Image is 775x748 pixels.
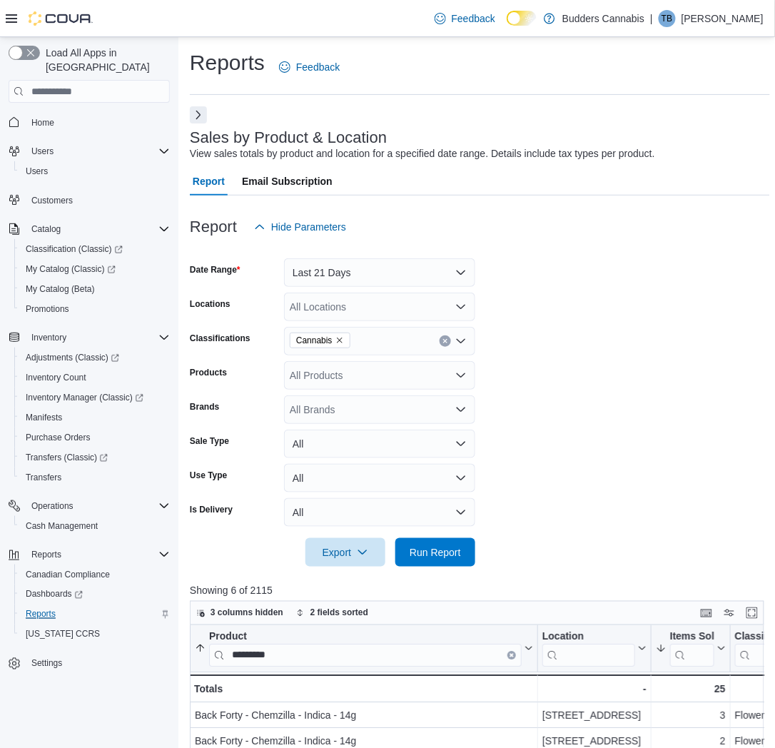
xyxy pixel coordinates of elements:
[9,106,170,711] nav: Complex example
[26,283,95,295] span: My Catalog (Beta)
[26,497,79,515] button: Operations
[26,589,83,600] span: Dashboards
[193,167,225,196] span: Report
[191,605,289,622] button: 3 columns hidden
[290,333,350,348] span: Cannabis
[40,46,170,74] span: Load All Apps in [GEOGRAPHIC_DATA]
[26,432,91,443] span: Purchase Orders
[31,658,62,669] span: Settings
[31,146,54,157] span: Users
[209,631,522,667] div: Product
[14,259,176,279] a: My Catalog (Classic)
[20,606,61,623] a: Reports
[26,609,56,620] span: Reports
[26,192,78,209] a: Customers
[20,449,170,466] span: Transfers (Classic)
[296,60,340,74] span: Feedback
[190,106,207,123] button: Next
[3,190,176,211] button: Customers
[194,681,533,698] div: Totals
[26,191,170,209] span: Customers
[26,569,110,580] span: Canadian Compliance
[14,299,176,319] button: Promotions
[26,372,86,383] span: Inventory Count
[20,429,170,446] span: Purchase Orders
[3,141,176,161] button: Users
[410,545,461,560] span: Run Report
[3,111,176,132] button: Home
[670,631,714,667] div: Items Sold
[31,549,61,560] span: Reports
[3,328,176,348] button: Inventory
[455,301,467,313] button: Open list of options
[20,349,125,366] a: Adjustments (Classic)
[31,332,66,343] span: Inventory
[20,369,170,386] span: Inventory Count
[670,631,714,645] div: Items Sold
[26,143,59,160] button: Users
[242,167,333,196] span: Email Subscription
[542,631,647,667] button: Location
[190,435,229,447] label: Sale Type
[190,129,387,146] h3: Sales by Product & Location
[26,243,123,255] span: Classification (Classic)
[290,605,374,622] button: 2 fields sorted
[20,449,113,466] a: Transfers (Classic)
[26,654,170,672] span: Settings
[721,605,738,622] button: Display options
[20,517,103,535] a: Cash Management
[20,469,67,486] a: Transfers
[190,584,770,598] p: Showing 6 of 2115
[20,261,170,278] span: My Catalog (Classic)
[190,264,240,276] label: Date Range
[211,607,283,619] span: 3 columns hidden
[656,708,726,725] div: 3
[190,298,231,310] label: Locations
[26,546,170,563] span: Reports
[190,401,219,413] label: Brands
[455,370,467,381] button: Open list of options
[26,166,48,177] span: Users
[284,258,475,287] button: Last 21 Days
[26,221,170,238] span: Catalog
[26,263,116,275] span: My Catalog (Classic)
[429,4,501,33] a: Feedback
[14,428,176,448] button: Purchase Orders
[14,448,176,467] a: Transfers (Classic)
[659,10,676,27] div: Trevor Bell
[31,195,73,206] span: Customers
[248,213,352,241] button: Hide Parameters
[20,566,170,583] span: Canadian Compliance
[562,10,644,27] p: Budders Cannabis
[20,280,170,298] span: My Catalog (Beta)
[440,335,451,347] button: Clear input
[26,412,62,423] span: Manifests
[20,409,170,426] span: Manifests
[14,516,176,536] button: Cash Management
[14,467,176,487] button: Transfers
[335,336,344,345] button: Remove Cannabis from selection in this group
[542,708,647,725] div: [STREET_ADDRESS]
[195,631,533,667] button: ProductClear input
[14,605,176,625] button: Reports
[31,223,61,235] span: Catalog
[452,11,495,26] span: Feedback
[31,500,74,512] span: Operations
[190,470,227,481] label: Use Type
[542,681,647,698] div: -
[395,538,475,567] button: Run Report
[296,333,333,348] span: Cannabis
[26,303,69,315] span: Promotions
[682,10,764,27] p: [PERSON_NAME]
[31,117,54,128] span: Home
[3,496,176,516] button: Operations
[190,49,265,77] h1: Reports
[20,300,75,318] a: Promotions
[26,546,67,563] button: Reports
[271,220,346,234] span: Hide Parameters
[20,586,88,603] a: Dashboards
[190,218,237,236] h3: Report
[26,352,119,363] span: Adjustments (Classic)
[455,335,467,347] button: Open list of options
[305,538,385,567] button: Export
